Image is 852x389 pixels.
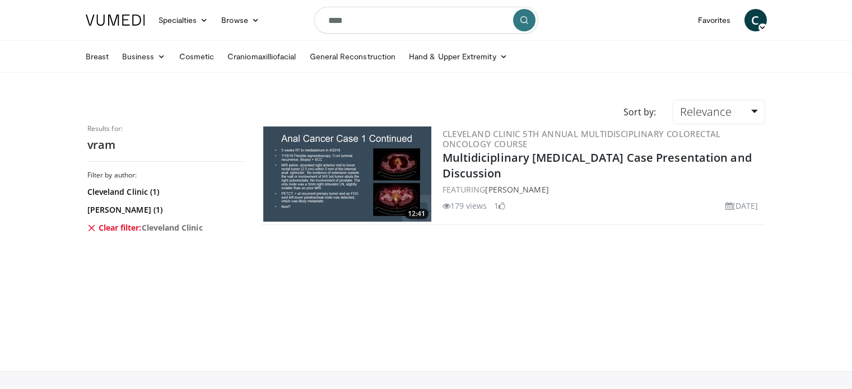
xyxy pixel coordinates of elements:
li: 179 views [443,200,487,212]
a: Relevance [673,100,765,124]
a: Clear filter:Cleveland Clinic [87,222,241,233]
a: Browse [215,9,266,31]
li: [DATE] [725,200,758,212]
a: Hand & Upper Extremity [402,45,514,68]
a: [PERSON_NAME] (1) [87,204,241,215]
a: Cosmetic [173,45,221,68]
a: Cleveland Clinic 5th Annual Multidisciplinary Colorectal Oncology Course [443,128,721,149]
div: Sort by: [615,100,664,124]
p: Results for: [87,124,244,133]
a: C [744,9,767,31]
div: FEATURING [443,184,763,195]
img: fce74968-6234-4659-a968-2f405f97d0d0.300x170_q85_crop-smart_upscale.jpg [263,126,431,222]
a: Breast [79,45,115,68]
a: Specialties [152,9,215,31]
a: Business [115,45,173,68]
a: Favorites [691,9,738,31]
span: Relevance [680,104,732,119]
a: Multidiciplinary [MEDICAL_DATA] Case Presentation and Discussion [443,150,752,181]
a: Cleveland Clinic (1) [87,186,241,198]
a: General Reconstruction [303,45,403,68]
span: 12:41 [404,209,429,219]
li: 1 [494,200,505,212]
a: 12:41 [263,126,431,222]
input: Search topics, interventions [314,7,538,34]
img: VuMedi Logo [86,15,145,26]
h3: Filter by author: [87,171,244,180]
a: Craniomaxilliofacial [221,45,302,68]
span: Cleveland Clinic [142,222,203,233]
h2: vram [87,138,244,152]
a: [PERSON_NAME] [485,184,548,195]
